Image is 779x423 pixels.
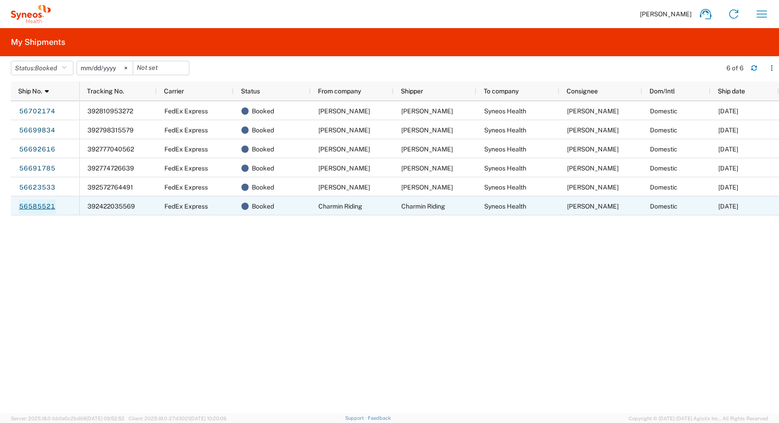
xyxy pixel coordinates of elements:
[19,199,56,214] a: 56585521
[19,180,56,195] a: 56623533
[318,126,370,134] span: Anna Leonov
[401,203,445,210] span: Charmin Riding
[650,126,678,134] span: Domestic
[567,126,619,134] span: Shaun Villafana
[19,104,56,119] a: 56702174
[649,88,675,95] span: Dom/Intl
[164,203,208,210] span: FedEx Express
[252,178,274,197] span: Booked
[718,203,738,210] span: 08/25/2025
[87,107,133,115] span: 392810953272
[718,165,738,172] span: 09/03/2025
[718,184,738,191] span: 08/29/2025
[190,416,226,421] span: [DATE] 10:20:09
[401,184,453,191] span: Arfan Afzal
[567,107,619,115] span: Shaun Villafana
[650,107,678,115] span: Domestic
[35,64,57,72] span: Booked
[484,126,526,134] span: Syneos Health
[484,184,526,191] span: Syneos Health
[87,146,134,153] span: 392777040562
[19,142,56,157] a: 56692616
[11,61,73,75] button: Status:Booked
[252,121,274,140] span: Booked
[19,123,56,138] a: 56699834
[650,165,678,172] span: Domestic
[77,61,133,75] input: Not set
[164,184,208,191] span: FedEx Express
[567,203,619,210] span: Shaun Villafana
[18,88,42,95] span: Ship No.
[401,126,453,134] span: Anna Leonov
[164,126,208,134] span: FedEx Express
[718,126,738,134] span: 09/03/2025
[401,88,423,95] span: Shipper
[368,415,391,421] a: Feedback
[718,88,745,95] span: Ship date
[252,159,274,178] span: Booked
[401,146,453,153] span: Arfan Afzal
[567,165,619,172] span: Shaun Villafana
[318,165,370,172] span: Shireen Kahai
[726,64,744,72] div: 6 of 6
[567,146,619,153] span: Shaun Villafana
[241,88,260,95] span: Status
[640,10,692,18] span: [PERSON_NAME]
[252,102,274,121] span: Booked
[19,161,56,176] a: 56691785
[650,146,678,153] span: Domestic
[484,165,526,172] span: Syneos Health
[164,146,208,153] span: FedEx Express
[629,414,768,423] span: Copyright © [DATE]-[DATE] Agistix Inc., All Rights Reserved
[252,140,274,159] span: Booked
[484,146,526,153] span: Syneos Health
[87,184,133,191] span: 392572764491
[318,146,370,153] span: Arfan Afzal
[401,107,453,115] span: Rosalee Salacup
[133,61,189,75] input: Not set
[318,107,370,115] span: Rosalee Salacup
[164,107,208,115] span: FedEx Express
[164,88,184,95] span: Carrier
[87,203,135,210] span: 392422035569
[318,88,361,95] span: From company
[11,416,125,421] span: Server: 2025.18.0-bb0e0c2bd68
[87,126,134,134] span: 392798315579
[11,37,65,48] h2: My Shipments
[318,184,370,191] span: Arfan Afzal
[401,165,453,172] span: Shireen Kahai
[129,416,226,421] span: Client: 2025.18.0-27d3021
[87,165,134,172] span: 392774726639
[484,88,519,95] span: To company
[252,197,274,216] span: Booked
[318,203,362,210] span: Charmin Riding
[567,184,619,191] span: Shaun Villafana
[87,88,124,95] span: Tracking No.
[484,107,526,115] span: Syneos Health
[650,203,678,210] span: Domestic
[87,416,125,421] span: [DATE] 09:52:52
[650,184,678,191] span: Domestic
[718,146,738,153] span: 09/03/2025
[345,415,368,421] a: Support
[484,203,526,210] span: Syneos Health
[718,107,738,115] span: 09/04/2025
[567,88,598,95] span: Consignee
[164,165,208,172] span: FedEx Express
